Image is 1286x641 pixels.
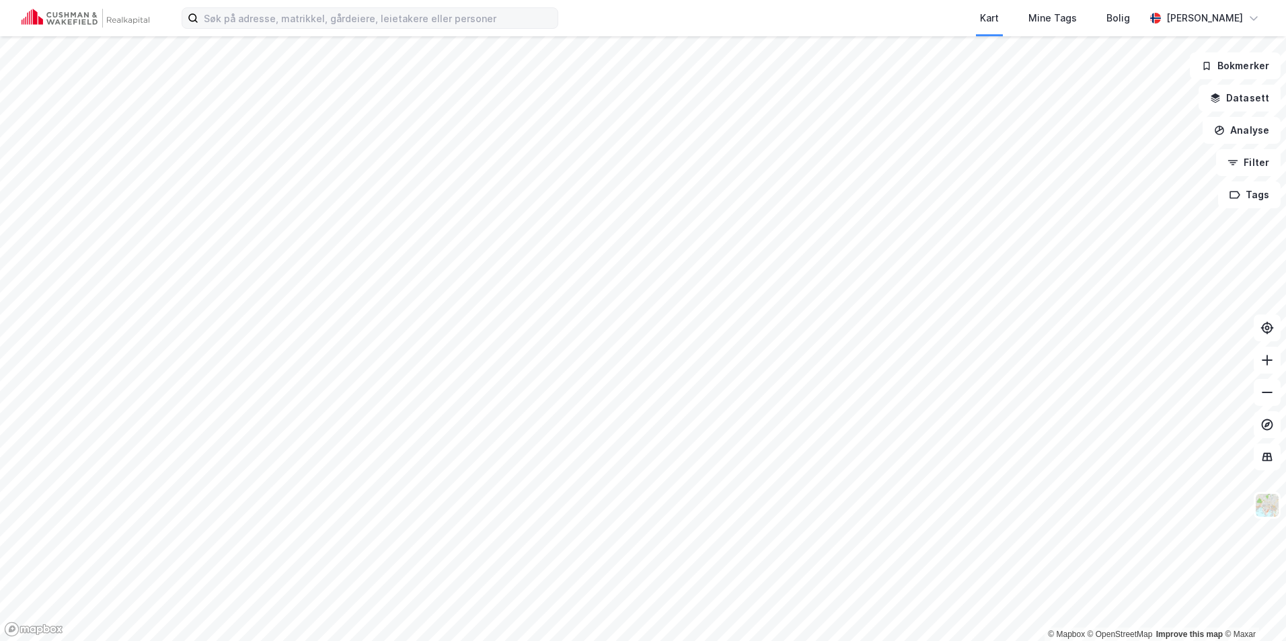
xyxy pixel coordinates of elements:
[1219,576,1286,641] iframe: Chat Widget
[1156,630,1223,639] a: Improve this map
[1028,10,1077,26] div: Mine Tags
[980,10,999,26] div: Kart
[1088,630,1153,639] a: OpenStreetMap
[1048,630,1085,639] a: Mapbox
[1216,149,1281,176] button: Filter
[1218,181,1281,208] button: Tags
[198,8,558,28] input: Søk på adresse, matrikkel, gårdeiere, leietakere eller personer
[1166,10,1243,26] div: [PERSON_NAME]
[22,9,149,28] img: cushman-wakefield-realkapital-logo.202ea83816669bd177139c58696a8fa1.svg
[1254,493,1280,518] img: Z
[1199,85,1281,112] button: Datasett
[1106,10,1130,26] div: Bolig
[1219,576,1286,641] div: Kontrollprogram for chat
[4,622,63,637] a: Mapbox homepage
[1203,117,1281,144] button: Analyse
[1190,52,1281,79] button: Bokmerker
